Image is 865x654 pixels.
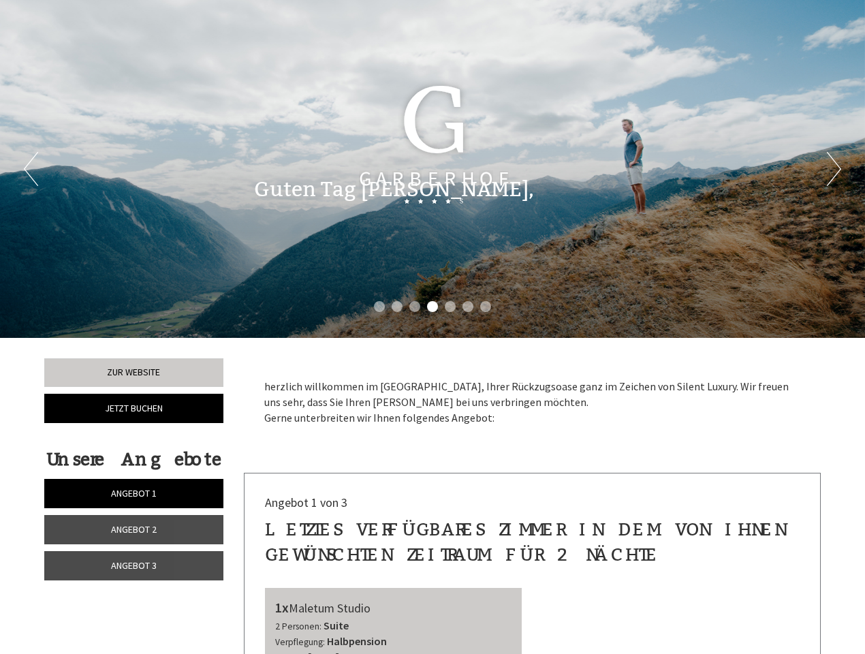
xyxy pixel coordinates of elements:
div: Letztes verfügbares Zimmer in dem von Ihnen gewünschten Zeitraum für 2 Nächte [265,517,800,567]
div: Maletum Studio [275,598,512,618]
span: Angebot 1 von 3 [265,495,347,510]
div: Unsere Angebote [44,447,223,472]
a: Zur Website [44,358,223,387]
span: Angebot 3 [111,559,157,572]
a: Jetzt buchen [44,394,223,423]
small: 2 Personen: [275,621,321,632]
small: Verpflegung: [275,636,325,648]
button: Previous [24,152,38,186]
button: Next [827,152,841,186]
span: Angebot 1 [111,487,157,499]
b: Suite [324,619,349,632]
p: herzlich willkommen im [GEOGRAPHIC_DATA], Ihrer Rückzugsoase ganz im Zeichen von Silent Luxury. W... [264,379,801,426]
b: Halbpension [327,634,387,648]
h1: Guten Tag [PERSON_NAME], [254,178,534,201]
span: Angebot 2 [111,523,157,535]
b: 1x [275,599,289,616]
